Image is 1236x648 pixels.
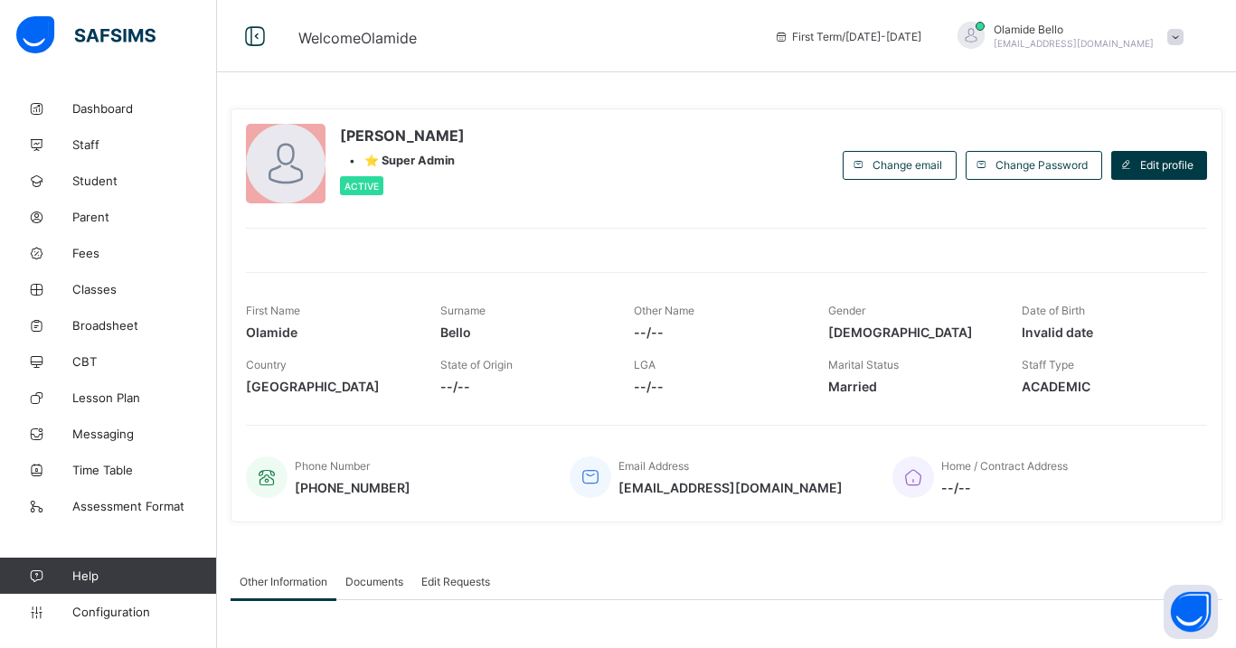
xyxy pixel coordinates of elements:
span: Olamide [246,324,413,340]
span: Bello [440,324,608,340]
span: Country [246,358,287,371]
span: ACADEMIC [1022,379,1189,394]
div: • [340,154,465,167]
span: Assessment Format [72,499,217,513]
span: Marital Status [828,358,899,371]
span: Configuration [72,605,216,619]
span: Student [72,174,217,188]
span: --/-- [634,379,801,394]
span: Married [828,379,995,394]
span: Fees [72,246,217,260]
span: Staff [72,137,217,152]
span: Edit profile [1140,158,1194,172]
span: Welcome Olamide [298,29,417,47]
span: Gender [828,304,865,317]
span: Surname [440,304,486,317]
span: Edit Requests [421,575,490,588]
span: [EMAIL_ADDRESS][DOMAIN_NAME] [994,38,1154,49]
span: Help [72,568,216,583]
span: [EMAIL_ADDRESS][DOMAIN_NAME] [618,480,843,495]
span: [DEMOGRAPHIC_DATA] [828,324,995,340]
span: State of Origin [440,358,513,371]
span: Other Name [634,304,694,317]
img: safsims [16,16,156,54]
span: [PERSON_NAME] [340,127,465,145]
span: Phone Number [295,459,370,473]
span: [GEOGRAPHIC_DATA] [246,379,413,394]
span: CBT [72,354,217,369]
span: --/-- [440,379,608,394]
span: Classes [72,282,217,296]
span: Messaging [72,427,217,441]
span: First Name [246,304,300,317]
span: Email Address [618,459,689,473]
span: Home / Contract Address [941,459,1068,473]
span: [PHONE_NUMBER] [295,480,410,495]
span: Active [344,181,379,192]
button: Open asap [1164,585,1218,639]
span: Olamide Bello [994,23,1154,36]
span: Change email [873,158,942,172]
span: Change Password [995,158,1088,172]
span: Documents [345,575,403,588]
span: LGA [634,358,656,371]
span: ⭐ Super Admin [364,154,455,167]
div: OlamideBello [939,22,1193,52]
span: Invalid date [1022,324,1189,340]
span: Dashboard [72,101,217,116]
span: Staff Type [1022,358,1074,371]
span: Parent [72,210,217,224]
span: Other Information [240,575,327,588]
span: session/term information [774,30,921,43]
span: --/-- [941,480,1068,495]
span: Lesson Plan [72,390,217,405]
span: Broadsheet [72,318,217,333]
span: Time Table [72,463,217,477]
span: --/-- [634,324,801,340]
span: Date of Birth [1022,304,1085,317]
